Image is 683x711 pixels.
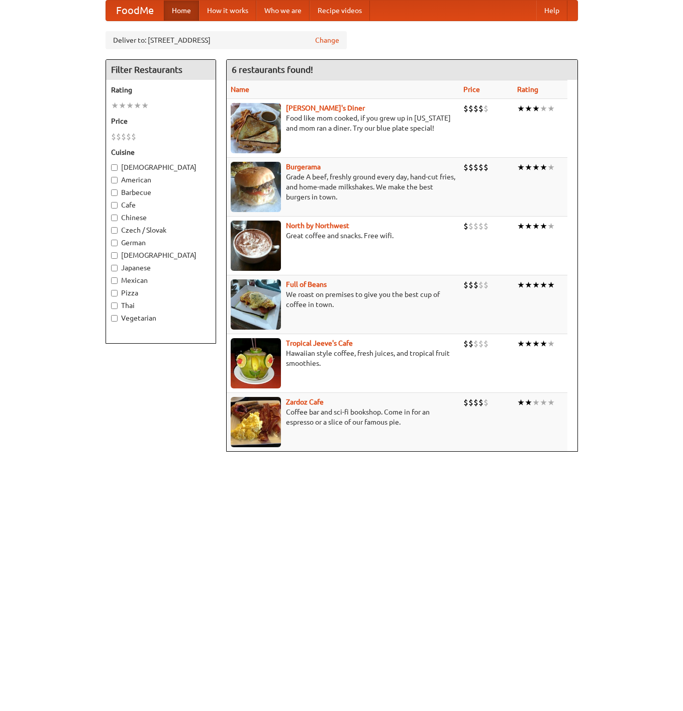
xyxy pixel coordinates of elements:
[532,103,540,114] li: ★
[106,31,347,49] div: Deliver to: [STREET_ADDRESS]
[483,338,489,349] li: $
[517,221,525,232] li: ★
[463,85,480,93] a: Price
[141,100,149,111] li: ★
[478,103,483,114] li: $
[231,407,455,427] p: Coffee bar and sci-fi bookshop. Come in for an espresso or a slice of our famous pie.
[111,147,211,157] h5: Cuisine
[111,265,118,271] input: Japanese
[468,279,473,290] li: $
[111,175,211,185] label: American
[473,279,478,290] li: $
[525,103,532,114] li: ★
[111,263,211,273] label: Japanese
[111,252,118,259] input: [DEMOGRAPHIC_DATA]
[463,221,468,232] li: $
[111,225,211,235] label: Czech / Slovak
[231,85,249,93] a: Name
[473,221,478,232] li: $
[310,1,370,21] a: Recipe videos
[483,221,489,232] li: $
[286,222,349,230] a: North by Northwest
[468,103,473,114] li: $
[111,288,211,298] label: Pizza
[111,238,211,248] label: German
[126,100,134,111] li: ★
[111,290,118,296] input: Pizza
[468,221,473,232] li: $
[463,338,468,349] li: $
[126,131,131,142] li: $
[111,187,211,197] label: Barbecue
[525,221,532,232] li: ★
[119,100,126,111] li: ★
[540,162,547,173] li: ★
[483,279,489,290] li: $
[483,162,489,173] li: $
[483,397,489,408] li: $
[111,100,119,111] li: ★
[536,1,567,21] a: Help
[547,162,555,173] li: ★
[111,162,211,172] label: [DEMOGRAPHIC_DATA]
[231,103,281,153] img: sallys.jpg
[540,338,547,349] li: ★
[547,103,555,114] li: ★
[463,162,468,173] li: $
[231,113,455,133] p: Food like mom cooked, if you grew up in [US_STATE] and mom ran a diner. Try our blue plate special!
[111,240,118,246] input: German
[540,397,547,408] li: ★
[468,338,473,349] li: $
[540,279,547,290] li: ★
[286,339,353,347] a: Tropical Jeeve's Cafe
[286,398,324,406] a: Zardoz Cafe
[547,279,555,290] li: ★
[525,279,532,290] li: ★
[116,131,121,142] li: $
[517,103,525,114] li: ★
[231,162,281,212] img: burgerama.jpg
[532,338,540,349] li: ★
[231,231,455,241] p: Great coffee and snacks. Free wifi.
[121,131,126,142] li: $
[540,103,547,114] li: ★
[463,103,468,114] li: $
[473,338,478,349] li: $
[231,279,281,330] img: beans.jpg
[231,348,455,368] p: Hawaiian style coffee, fresh juices, and tropical fruit smoothies.
[463,397,468,408] li: $
[478,279,483,290] li: $
[286,280,327,288] a: Full of Beans
[111,189,118,196] input: Barbecue
[106,1,164,21] a: FoodMe
[525,338,532,349] li: ★
[164,1,199,21] a: Home
[111,277,118,284] input: Mexican
[231,221,281,271] img: north.jpg
[547,397,555,408] li: ★
[134,100,141,111] li: ★
[232,65,313,74] ng-pluralize: 6 restaurants found!
[106,60,216,80] h4: Filter Restaurants
[199,1,256,21] a: How it works
[473,103,478,114] li: $
[111,202,118,209] input: Cafe
[111,250,211,260] label: [DEMOGRAPHIC_DATA]
[111,213,211,223] label: Chinese
[468,397,473,408] li: $
[463,279,468,290] li: $
[517,85,538,93] a: Rating
[532,279,540,290] li: ★
[111,200,211,210] label: Cafe
[517,397,525,408] li: ★
[532,221,540,232] li: ★
[111,85,211,95] h5: Rating
[111,131,116,142] li: $
[286,163,321,171] a: Burgerama
[286,104,365,112] a: [PERSON_NAME]'s Diner
[111,300,211,311] label: Thai
[111,116,211,126] h5: Price
[111,164,118,171] input: [DEMOGRAPHIC_DATA]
